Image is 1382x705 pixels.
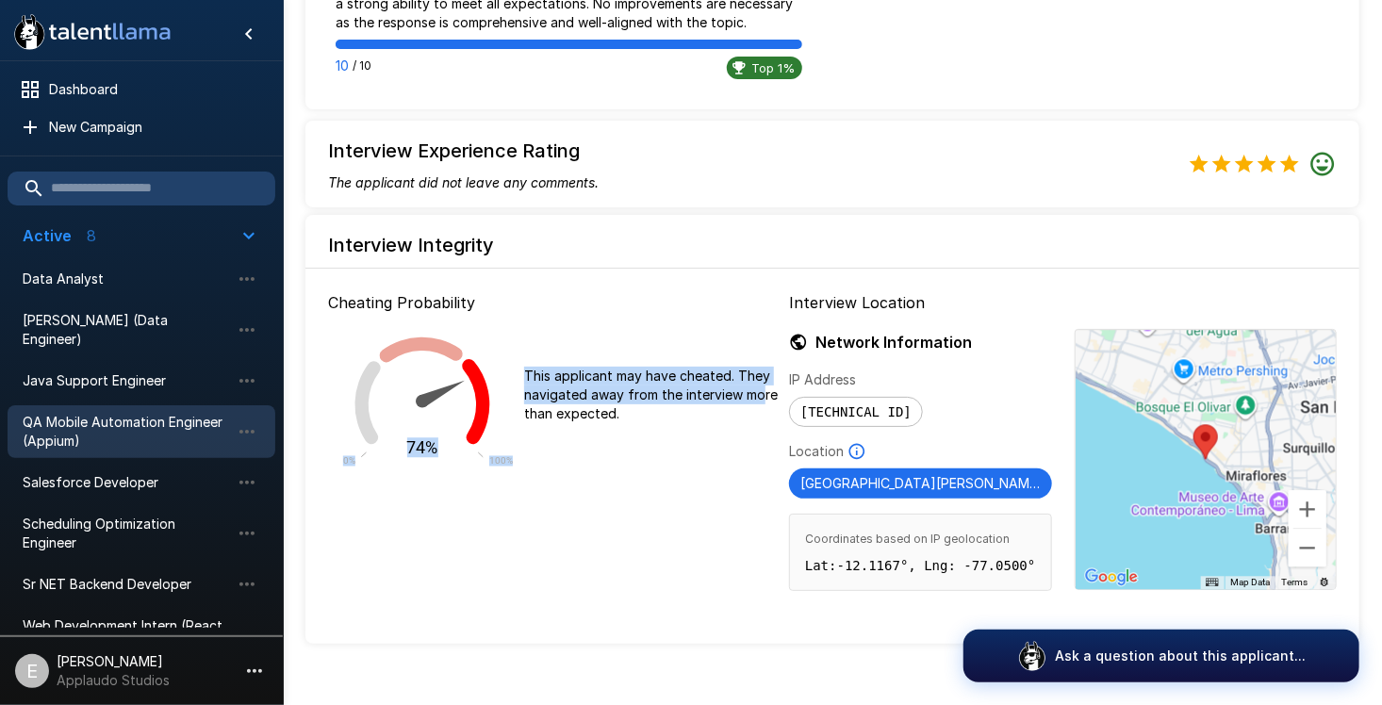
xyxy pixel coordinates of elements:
span: [GEOGRAPHIC_DATA][PERSON_NAME], [GEOGRAPHIC_DATA] [GEOGRAPHIC_DATA] [789,475,1052,491]
button: Keyboard shortcuts [1206,576,1219,589]
p: Location [789,442,844,461]
p: This applicant may have cheated. They navigated away from the interview more than expected. [524,367,781,423]
p: Ask a question about this applicant... [1055,647,1306,665]
a: Report errors in the road map or imagery to Google [1319,577,1330,587]
span: / 10 [353,57,371,75]
text: 0% [343,456,355,467]
p: Interview Location [789,291,1337,314]
span: [TECHNICAL_ID] [790,404,922,419]
text: 74% [407,437,438,457]
text: 100% [489,456,513,467]
button: Zoom out [1289,529,1326,566]
p: Cheating Probability [328,291,781,314]
p: IP Address [789,370,1052,389]
button: Map Data [1230,576,1270,589]
svg: Based on IP Address and not guaranteed to be accurate [847,442,866,461]
span: Top 1% [744,60,802,75]
button: Ask a question about this applicant... [963,630,1359,682]
i: The applicant did not leave any comments. [328,174,599,190]
h6: Interview Experience Rating [328,136,599,166]
a: Open this area in Google Maps (opens a new window) [1080,565,1143,589]
button: Zoom in [1289,490,1326,528]
h6: Interview Integrity [305,230,1359,260]
img: logo_glasses@2x.png [1017,641,1047,671]
a: Terms (opens in new tab) [1281,577,1308,587]
img: Google [1080,565,1143,589]
h6: Network Information [789,329,1052,355]
p: 10 [336,57,349,75]
span: Coordinates based on IP geolocation [805,530,1036,549]
p: Lat: -12.1167 °, Lng: -77.0500 ° [805,556,1036,575]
